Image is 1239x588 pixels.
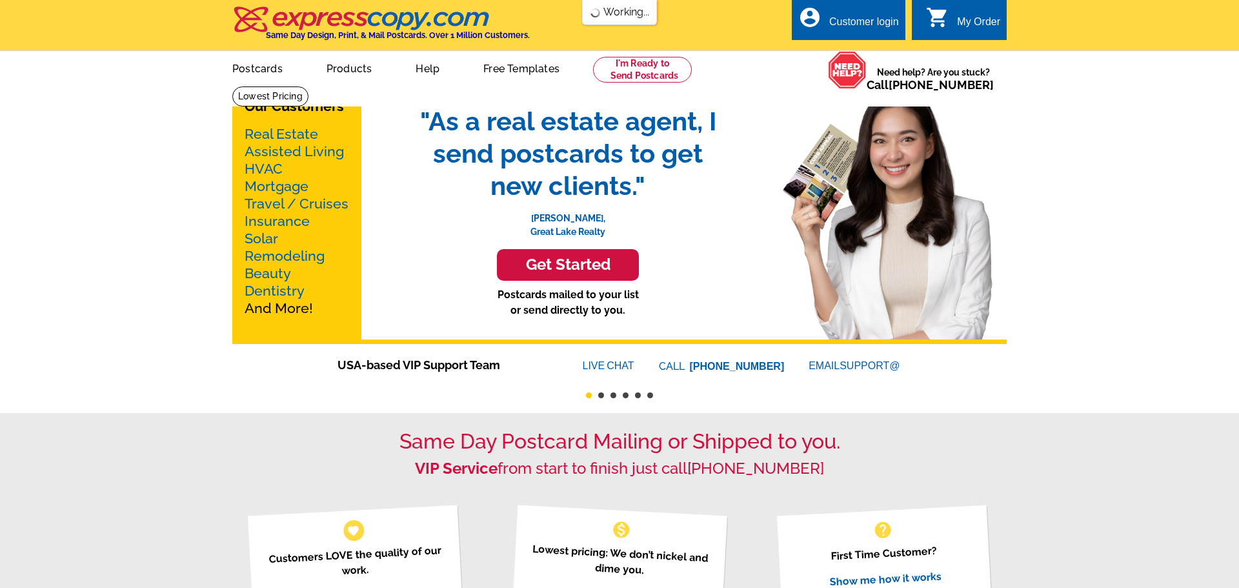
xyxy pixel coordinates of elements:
[623,392,629,398] button: 4 of 6
[690,361,785,372] a: [PHONE_NUMBER]
[872,520,893,540] span: help
[867,66,1000,92] span: Need help? Are you stuck?
[407,249,729,281] a: Get Started
[245,161,283,177] a: HVAC
[337,356,544,374] span: USA-based VIP Support Team
[245,230,278,247] a: Solar
[840,358,902,374] font: SUPPORT@
[867,78,994,92] span: Call
[245,143,344,159] a: Assisted Living
[407,202,729,239] p: [PERSON_NAME], Great Lake Realty
[659,359,687,374] font: CALL
[889,78,994,92] a: [PHONE_NUMBER]
[463,52,580,83] a: Free Templates
[232,460,1007,478] h2: from start to finish just call
[590,8,601,18] img: loading...
[926,6,949,29] i: shopping_cart
[245,248,325,264] a: Remodeling
[528,541,710,582] p: Lowest pricing: We don’t nickel and dime you.
[245,213,310,229] a: Insurance
[407,105,729,202] span: "As a real estate agent, I send postcards to get new clients."
[828,51,867,89] img: help
[232,15,530,40] a: Same Day Design, Print, & Mail Postcards. Over 1 Million Customers.
[647,392,653,398] button: 6 of 6
[583,358,607,374] font: LIVE
[245,196,348,212] a: Travel / Cruises
[926,14,1000,30] a: shopping_cart My Order
[829,16,899,34] div: Customer login
[809,360,902,371] a: EMAILSUPPORT@
[415,459,498,478] strong: VIP Service
[798,14,899,30] a: account_circle Customer login
[395,52,460,83] a: Help
[263,542,446,583] p: Customers LOVE the quality of our work.
[232,429,1007,454] h1: Same Day Postcard Mailing or Shipped to you.
[306,52,393,83] a: Products
[586,392,592,398] button: 1 of 6
[245,125,349,317] p: And More!
[611,520,632,540] span: monetization_on
[792,541,974,566] p: First Time Customer?
[245,126,318,142] a: Real Estate
[212,52,303,83] a: Postcards
[583,360,634,371] a: LIVECHAT
[598,392,604,398] button: 2 of 6
[407,287,729,318] p: Postcards mailed to your list or send directly to you.
[347,523,360,537] span: favorite
[687,459,824,478] a: [PHONE_NUMBER]
[245,265,291,281] a: Beauty
[245,178,308,194] a: Mortgage
[798,6,821,29] i: account_circle
[245,283,305,299] a: Dentistry
[610,392,616,398] button: 3 of 6
[957,16,1000,34] div: My Order
[266,30,530,40] h4: Same Day Design, Print, & Mail Postcards. Over 1 Million Customers.
[829,570,942,588] a: Show me how it works
[513,256,623,274] h3: Get Started
[635,392,641,398] button: 5 of 6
